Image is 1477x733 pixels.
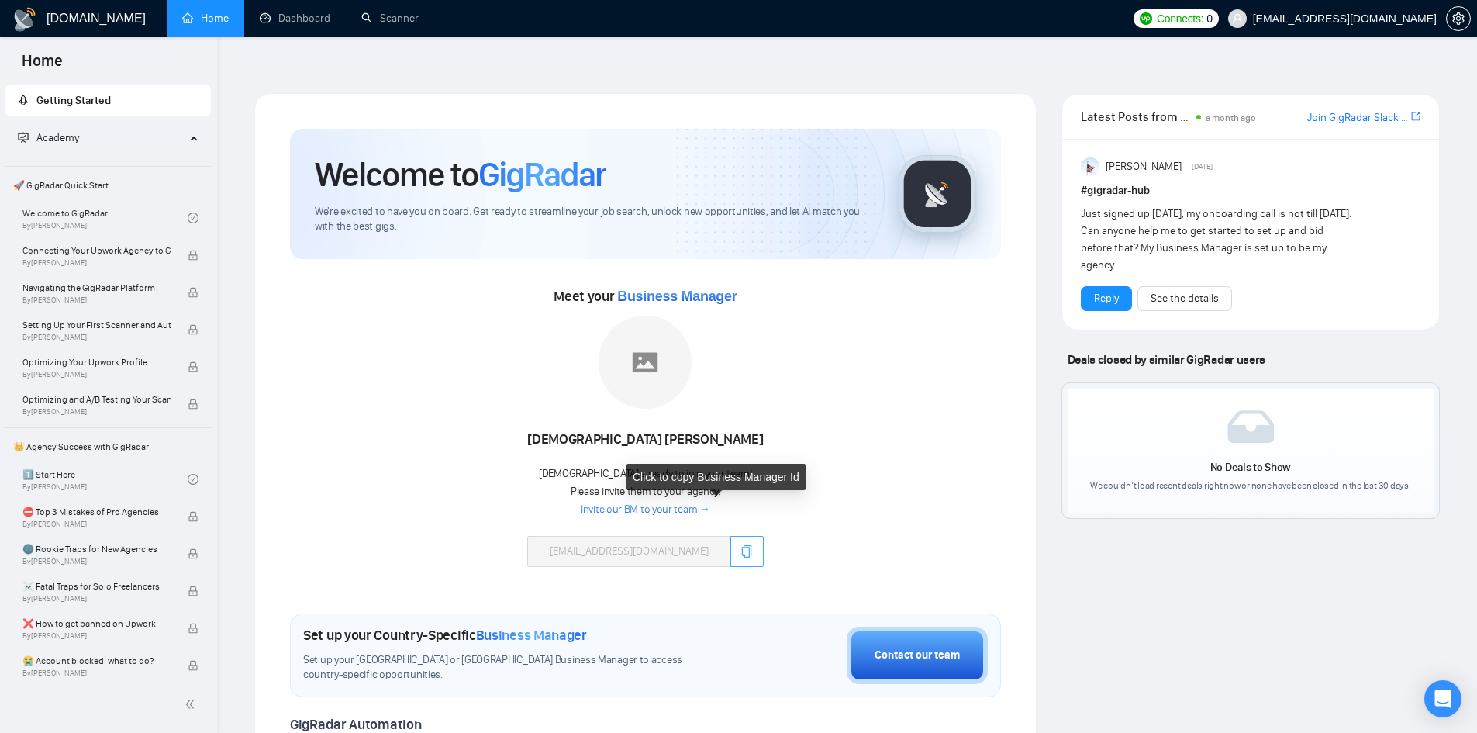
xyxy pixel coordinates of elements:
[315,154,606,195] h1: Welcome to
[476,627,587,644] span: Business Manager
[303,627,587,644] h1: Set up your Country-Specific
[1232,13,1243,24] span: user
[554,288,737,305] span: Meet your
[478,154,606,195] span: GigRadar
[18,132,29,143] span: fund-projection-screen
[22,392,171,407] span: Optimizing and A/B Testing Your Scanner for Better Results
[188,623,198,634] span: lock
[740,545,753,558] span: copy
[1424,680,1461,717] div: Open Intercom Messenger
[22,370,171,379] span: By [PERSON_NAME]
[571,485,720,498] span: Please invite them to your agency.
[303,653,714,683] span: Set up your [GEOGRAPHIC_DATA] or [GEOGRAPHIC_DATA] Business Manager to access country-specific op...
[626,464,806,490] div: Click to copy Business Manager Id
[188,399,198,410] span: lock
[260,12,330,25] a: dashboardDashboard
[1061,346,1272,373] span: Deals closed by similar GigRadar users
[188,660,198,671] span: lock
[1140,12,1152,25] img: upwork-logo.png
[1227,410,1274,443] img: empty-box
[617,289,737,304] span: Business Manager
[899,155,976,233] img: gigradar-logo.png
[1192,160,1213,174] span: [DATE]
[188,250,198,261] span: lock
[1081,157,1099,176] img: Anisuzzaman Khan
[22,333,171,342] span: By [PERSON_NAME]
[315,205,874,234] span: We're excited to have you on board. Get ready to streamline your job search, unlock new opportuni...
[22,504,171,520] span: ⛔ Top 3 Mistakes of Pro Agencies
[22,243,171,258] span: Connecting Your Upwork Agency to GigRadar
[22,669,171,678] span: By [PERSON_NAME]
[1094,290,1119,307] a: Reply
[18,95,29,105] span: rocket
[22,579,171,594] span: ☠️ Fatal Traps for Solo Freelancers
[875,647,960,664] div: Contact our team
[22,296,171,305] span: By [PERSON_NAME]
[1307,109,1408,126] a: Join GigRadar Slack Community
[22,631,171,641] span: By [PERSON_NAME]
[188,586,198,596] span: lock
[22,201,188,235] a: Welcome to GigRadarBy[PERSON_NAME]
[527,427,763,453] div: [DEMOGRAPHIC_DATA] [PERSON_NAME]
[18,131,79,144] span: Academy
[1137,286,1232,311] button: See the details
[1081,286,1132,311] button: Reply
[188,548,198,559] span: lock
[188,213,198,223] span: check-circle
[188,511,198,522] span: lock
[188,324,198,335] span: lock
[1411,110,1420,123] span: export
[22,541,171,557] span: 🌚 Rookie Traps for New Agencies
[1447,12,1470,25] span: setting
[9,50,75,82] span: Home
[182,12,229,25] a: homeHome
[730,536,764,567] button: copy
[22,317,171,333] span: Setting Up Your First Scanner and Auto-Bidder
[7,431,209,462] span: 👑 Agency Success with GigRadar
[7,170,209,201] span: 🚀 GigRadar Quick Start
[188,287,198,298] span: lock
[36,131,79,144] span: Academy
[1106,158,1182,175] span: [PERSON_NAME]
[22,354,171,370] span: Optimizing Your Upwork Profile
[22,407,171,417] span: By [PERSON_NAME]
[1446,6,1471,31] button: setting
[22,280,171,296] span: Navigating the GigRadar Platform
[36,94,111,107] span: Getting Started
[22,557,171,566] span: By [PERSON_NAME]
[539,467,752,480] span: [DEMOGRAPHIC_DATA] is ready to join your team!
[1446,12,1471,25] a: setting
[1081,182,1420,199] h1: # gigradar-hub
[847,627,988,684] button: Contact our team
[1411,109,1420,124] a: export
[290,716,421,733] span: GigRadar Automation
[1157,10,1203,27] span: Connects:
[22,258,171,268] span: By [PERSON_NAME]
[1081,107,1192,126] span: Latest Posts from the GigRadar Community
[22,616,171,631] span: ❌ How to get banned on Upwork
[188,474,198,485] span: check-circle
[188,361,198,372] span: lock
[1090,480,1411,491] span: We couldn’t load recent deals right now or none have been closed in the last 30 days.
[581,503,710,517] a: Invite our BM to your team →
[1206,10,1213,27] span: 0
[22,462,188,496] a: 1️⃣ Start HereBy[PERSON_NAME]
[22,653,171,669] span: 😭 Account blocked: what to do?
[361,12,419,25] a: searchScanner
[5,85,211,116] li: Getting Started
[22,520,171,529] span: By [PERSON_NAME]
[1151,290,1219,307] a: See the details
[185,697,200,712] span: double-left
[1206,112,1256,123] span: a month ago
[12,7,37,32] img: logo
[599,316,692,409] img: placeholder.png
[1210,461,1291,474] span: No Deals to Show
[22,594,171,603] span: By [PERSON_NAME]
[1081,206,1353,274] div: Just signed up [DATE], my onboarding call is not till [DATE]. Can anyone help me to get started t...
